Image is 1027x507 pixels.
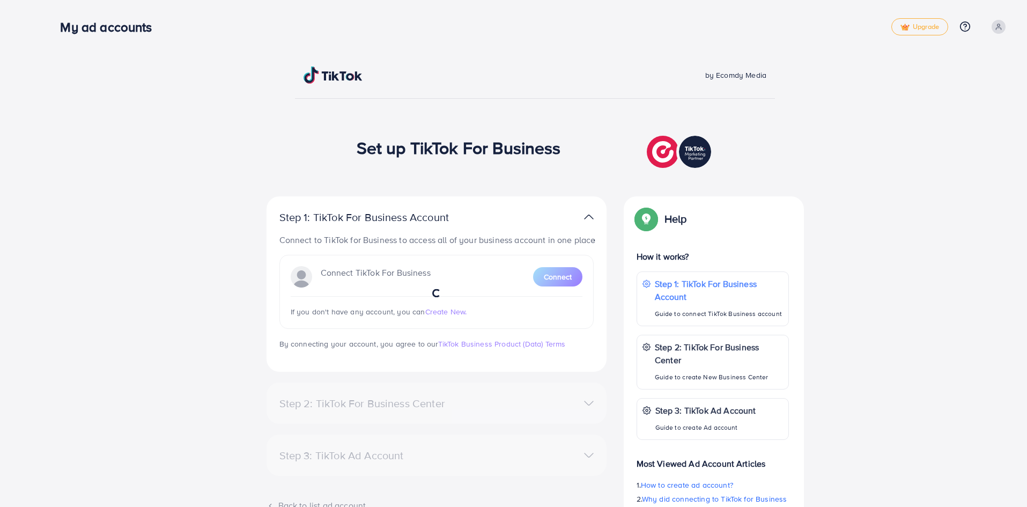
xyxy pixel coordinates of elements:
p: Guide to connect TikTok Business account [655,307,783,320]
img: tick [900,24,910,31]
p: How it works? [637,250,789,263]
h1: Set up TikTok For Business [357,137,561,158]
p: Step 1: TikTok For Business Account [655,277,783,303]
p: Step 1: TikTok For Business Account [279,211,483,224]
img: TikTok partner [647,133,714,171]
img: TikTok [304,67,363,84]
p: Guide to create Ad account [655,421,756,434]
p: Help [664,212,687,225]
span: by Ecomdy Media [705,70,766,80]
p: Most Viewed Ad Account Articles [637,449,789,470]
img: TikTok partner [584,209,594,225]
img: Popup guide [637,209,656,229]
a: tickUpgrade [891,18,948,35]
span: Upgrade [900,23,939,31]
p: Step 3: TikTok Ad Account [655,404,756,417]
span: How to create ad account? [641,480,733,490]
p: Guide to create New Business Center [655,371,783,384]
p: 1. [637,479,789,491]
p: Step 2: TikTok For Business Center [655,341,783,366]
h3: My ad accounts [60,19,160,35]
